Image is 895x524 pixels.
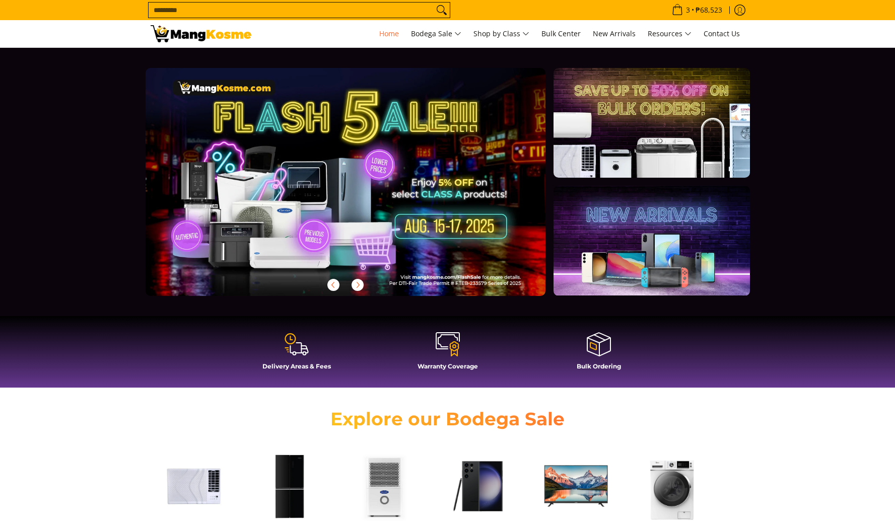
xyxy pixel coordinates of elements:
h4: Warranty Coverage [377,362,518,370]
a: Contact Us [699,20,745,47]
h4: Bulk Ordering [528,362,669,370]
a: Bulk Ordering [528,331,669,378]
a: Resources [643,20,697,47]
a: New Arrivals [588,20,641,47]
span: Bodega Sale [411,28,461,40]
span: ₱68,523 [694,7,724,14]
a: Shop by Class [468,20,534,47]
span: 3 [684,7,692,14]
button: Previous [322,274,345,296]
nav: Main Menu [261,20,745,47]
a: Home [374,20,404,47]
a: Delivery Areas & Fees [226,331,367,378]
span: Resources [648,28,692,40]
span: New Arrivals [593,29,636,38]
a: Bulk Center [536,20,586,47]
a: Bodega Sale [406,20,466,47]
button: Search [434,3,450,18]
img: Mang Kosme: Your Home Appliances Warehouse Sale Partner! [151,25,251,42]
span: • [669,5,725,16]
span: Bulk Center [541,29,581,38]
span: Contact Us [704,29,740,38]
h4: Delivery Areas & Fees [226,362,367,370]
span: Shop by Class [473,28,529,40]
button: Next [347,274,369,296]
span: Home [379,29,399,38]
a: Warranty Coverage [377,331,518,378]
a: More [146,68,578,312]
h2: Explore our Bodega Sale [302,408,594,430]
